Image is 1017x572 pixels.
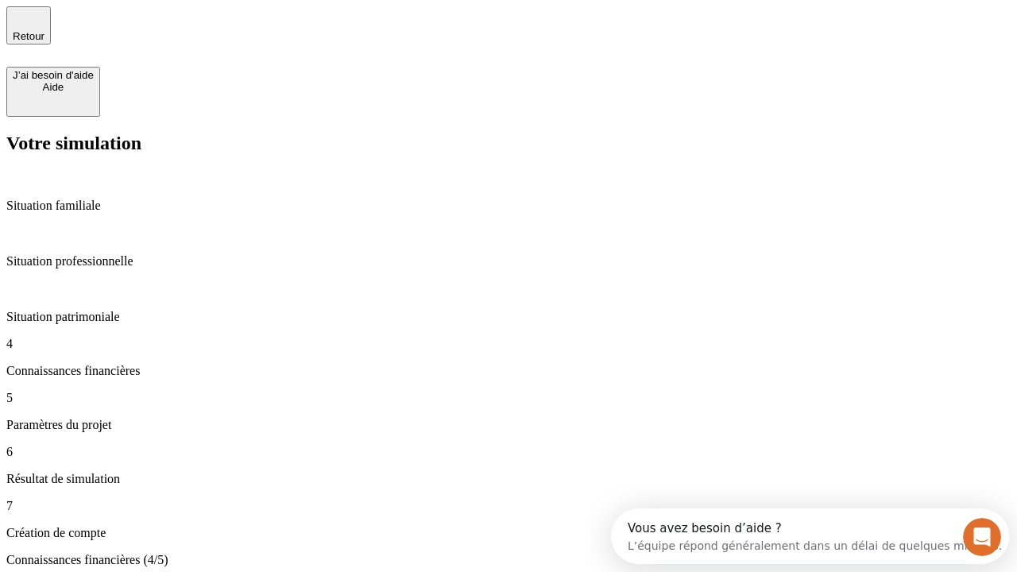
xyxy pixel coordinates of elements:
[6,472,1011,486] p: Résultat de simulation
[6,254,1011,269] p: Situation professionnelle
[6,6,51,44] button: Retour
[13,81,94,93] div: Aide
[6,6,438,50] div: Ouvrir le Messenger Intercom
[6,553,1011,567] p: Connaissances financières (4/5)
[13,69,94,81] div: J’ai besoin d'aide
[6,391,1011,405] p: 5
[6,310,1011,324] p: Situation patrimoniale
[17,14,391,26] div: Vous avez besoin d’aide ?
[611,508,1009,564] iframe: Intercom live chat discovery launcher
[13,30,44,42] span: Retour
[17,26,391,43] div: L’équipe répond généralement dans un délai de quelques minutes.
[6,364,1011,378] p: Connaissances financières
[6,67,100,117] button: J’ai besoin d'aideAide
[6,499,1011,513] p: 7
[6,337,1011,351] p: 4
[6,445,1011,459] p: 6
[6,199,1011,213] p: Situation familiale
[6,133,1011,154] h2: Votre simulation
[6,418,1011,432] p: Paramètres du projet
[6,526,1011,540] p: Création de compte
[963,518,1001,556] iframe: Intercom live chat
